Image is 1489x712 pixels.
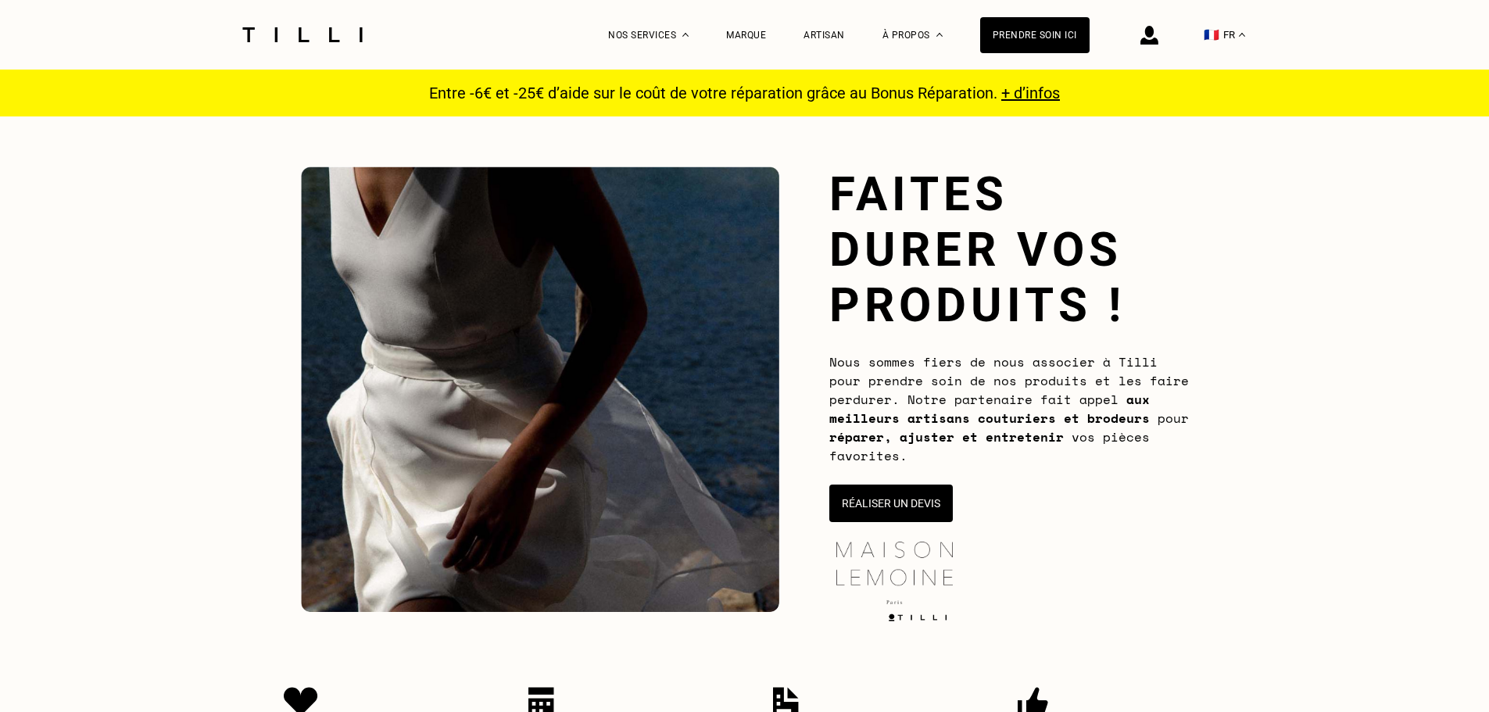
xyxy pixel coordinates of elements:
[726,30,766,41] a: Marque
[1204,27,1219,42] span: 🇫🇷
[1001,84,1060,102] a: + d’infos
[882,614,953,621] img: logo Tilli
[682,33,689,37] img: Menu déroulant
[804,30,845,41] a: Artisan
[420,84,1069,102] p: Entre -6€ et -25€ d’aide sur le coût de votre réparation grâce au Bonus Réparation.
[1239,33,1245,37] img: menu déroulant
[237,27,368,42] img: Logo du service de couturière Tilli
[829,428,1064,446] b: réparer, ajuster et entretenir
[980,17,1090,53] a: Prendre soin ici
[829,390,1150,428] b: aux meilleurs artisans couturiers et brodeurs
[1140,26,1158,45] img: icône connexion
[829,166,1189,333] h1: Faites durer vos produits !
[836,542,953,604] img: maisonLemoine.logo.png
[936,33,943,37] img: Menu déroulant à propos
[829,352,1189,465] span: Nous sommes fiers de nous associer à Tilli pour prendre soin de nos produits et les faire perdure...
[829,485,953,522] button: Réaliser un devis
